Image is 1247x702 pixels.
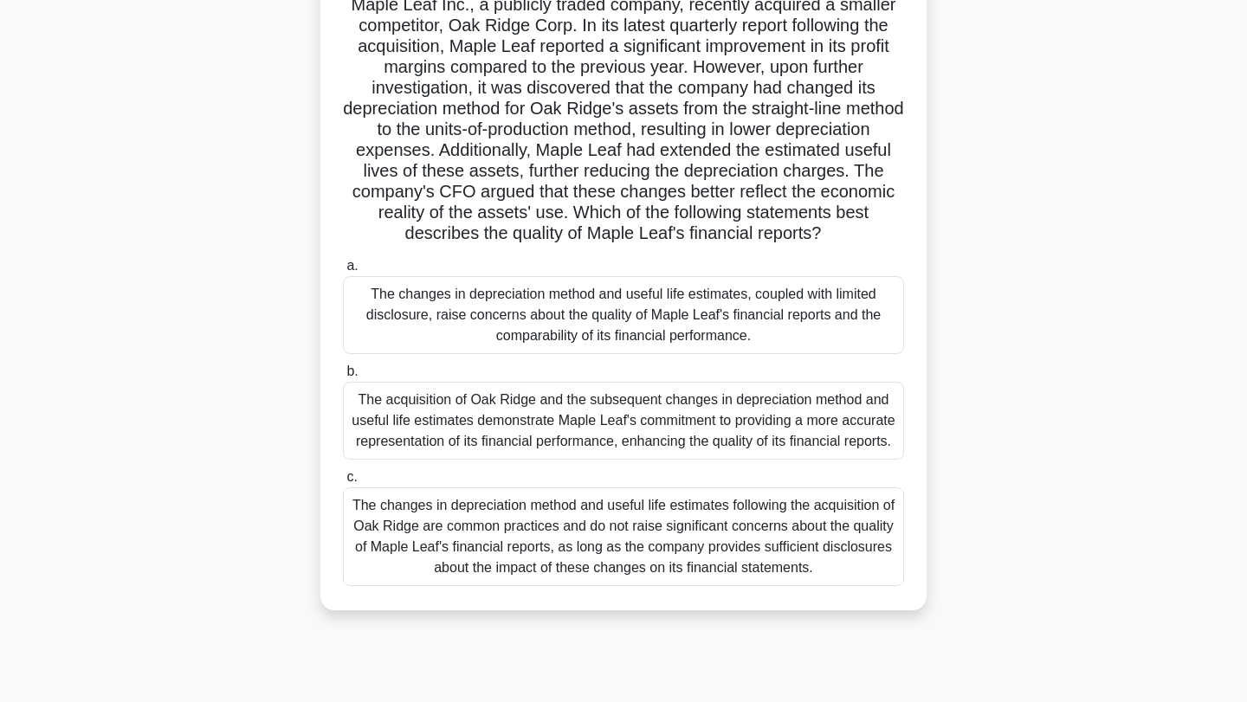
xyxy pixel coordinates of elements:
[346,364,358,378] span: b.
[343,382,904,460] div: The acquisition of Oak Ridge and the subsequent changes in depreciation method and useful life es...
[343,276,904,354] div: The changes in depreciation method and useful life estimates, coupled with limited disclosure, ra...
[346,469,357,484] span: c.
[343,487,904,586] div: The changes in depreciation method and useful life estimates following the acquisition of Oak Rid...
[346,258,358,273] span: a.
